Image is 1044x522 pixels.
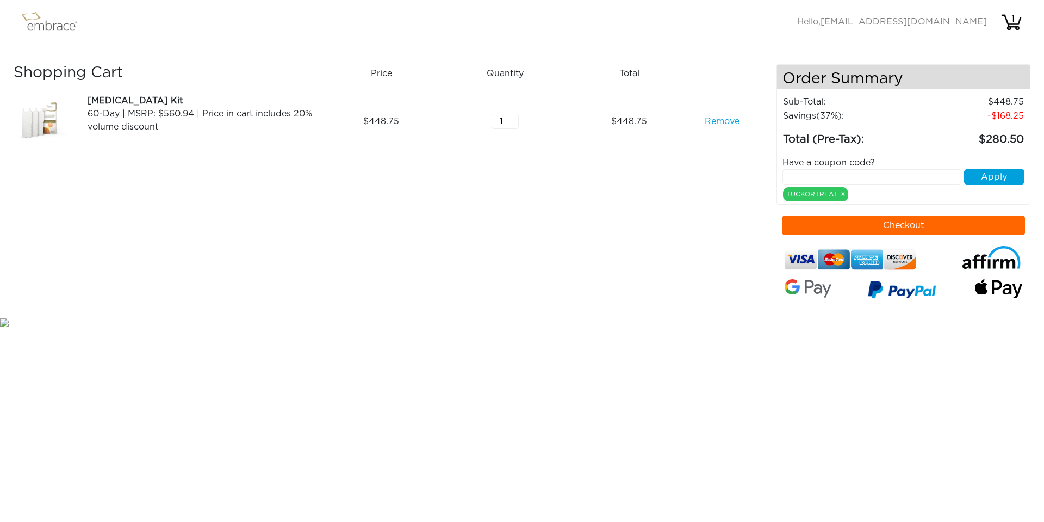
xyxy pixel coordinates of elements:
span: 448.75 [363,115,399,128]
img: cart [1000,11,1022,33]
img: a09f5d18-8da6-11e7-9c79-02e45ca4b85b.jpeg [14,94,68,149]
td: Total (Pre-Tax): [782,123,916,148]
h3: Shopping Cart [14,64,315,83]
img: credit-cards.png [785,246,917,273]
td: 280.50 [916,123,1024,148]
div: [MEDICAL_DATA] Kit [88,94,315,107]
div: TUCKORTREAT [783,187,848,201]
td: Savings : [782,109,916,123]
img: logo.png [19,9,90,36]
div: Price [324,64,448,83]
img: paypal-v3.png [868,277,936,305]
span: Quantity [487,67,524,80]
img: affirm-logo.svg [961,246,1022,269]
a: 1 [1000,17,1022,26]
td: 168.25 [916,109,1024,123]
div: 1 [1002,13,1024,26]
h4: Order Summary [777,65,1030,89]
a: x [841,189,845,199]
td: Sub-Total: [782,95,916,109]
button: Apply [964,169,1024,185]
span: [EMAIL_ADDRESS][DOMAIN_NAME] [821,17,987,26]
td: 448.75 [916,95,1024,109]
span: Hello, [797,17,987,26]
img: Google-Pay-Logo.svg [785,279,832,298]
span: (37%) [816,112,842,120]
div: Total [571,64,695,83]
span: 448.75 [611,115,647,128]
div: Have a coupon code? [774,156,1033,169]
div: 60-Day | MSRP: $560.94 | Price in cart includes 20% volume discount [88,107,315,133]
img: fullApplePay.png [975,279,1022,299]
a: Remove [705,115,739,128]
button: Checkout [782,216,1026,235]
